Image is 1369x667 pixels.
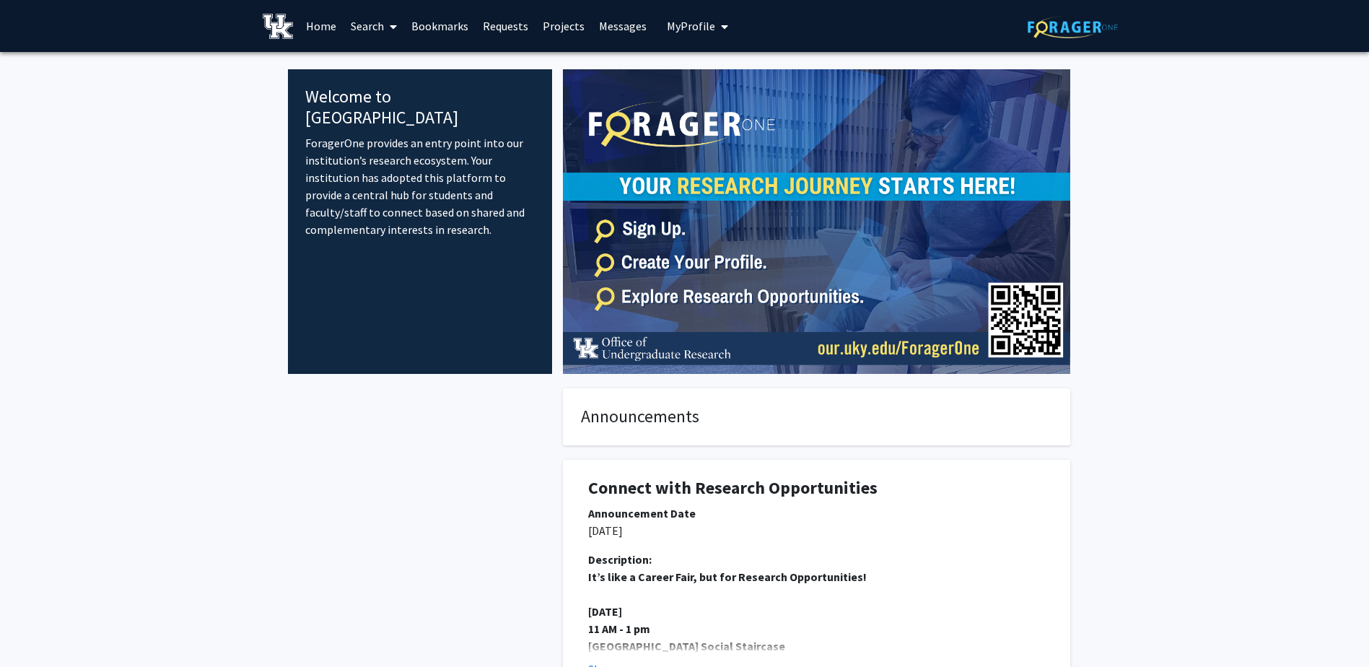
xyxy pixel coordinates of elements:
[588,622,650,636] strong: 11 AM - 1 pm
[667,19,715,33] span: My Profile
[305,87,535,128] h4: Welcome to [GEOGRAPHIC_DATA]
[344,1,404,51] a: Search
[404,1,476,51] a: Bookmarks
[588,570,867,584] strong: It’s like a Career Fair, but for Research Opportunities!
[588,505,1045,522] div: Announcement Date
[588,639,785,653] strong: [GEOGRAPHIC_DATA] Social Staircase
[592,1,654,51] a: Messages
[588,522,1045,539] p: [DATE]
[305,134,535,238] p: ForagerOne provides an entry point into our institution’s research ecosystem. Your institution ha...
[588,604,622,619] strong: [DATE]
[563,69,1070,374] img: Cover Image
[535,1,592,51] a: Projects
[1028,16,1118,38] img: ForagerOne Logo
[581,406,1052,427] h4: Announcements
[476,1,535,51] a: Requests
[588,478,1045,499] h1: Connect with Research Opportunities
[299,1,344,51] a: Home
[263,14,294,39] img: University of Kentucky Logo
[11,602,61,656] iframe: Chat
[588,551,1045,568] div: Description:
